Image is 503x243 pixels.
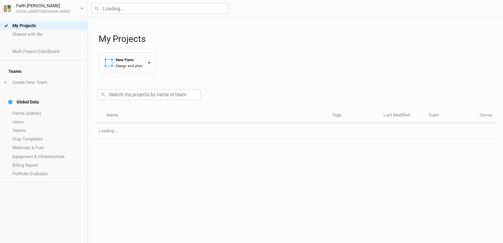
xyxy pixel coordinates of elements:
[91,3,229,14] input: Loading...
[328,108,380,123] th: Tags
[8,99,39,105] div: Global Data
[99,53,156,73] button: New FarmDesign and plan+
[3,2,84,14] button: Faith [PERSON_NAME][EMAIL_ADDRESS][DOMAIN_NAME]
[380,108,424,123] th: Last Modified
[148,59,150,66] div: +
[95,123,496,139] td: Loading...
[98,89,201,100] input: Search my projects by name or team
[16,2,70,9] div: Faith [PERSON_NAME]
[99,34,496,44] h1: My Projects
[102,108,328,123] th: Name
[16,9,70,14] div: [EMAIL_ADDRESS][DOMAIN_NAME]
[424,108,476,123] th: Team
[116,57,142,63] div: New Farm
[4,80,7,85] span: +
[4,65,83,78] h4: Teams
[116,63,142,68] div: Design and plan
[476,108,496,123] th: Owner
